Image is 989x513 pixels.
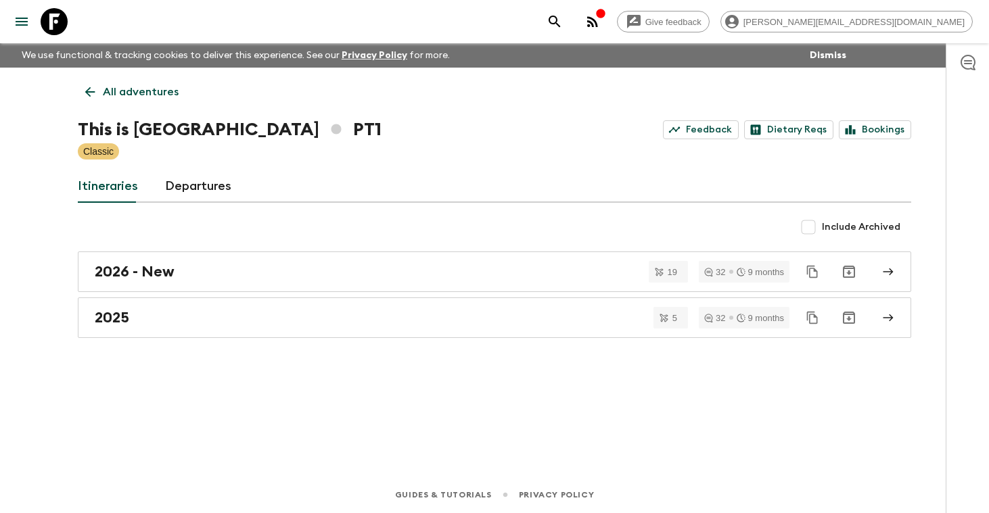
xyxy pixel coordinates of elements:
[800,260,825,284] button: Duplicate
[720,11,973,32] div: [PERSON_NAME][EMAIL_ADDRESS][DOMAIN_NAME]
[78,78,186,105] a: All adventures
[664,314,685,322] span: 5
[78,297,911,338] a: 2025
[736,17,972,27] span: [PERSON_NAME][EMAIL_ADDRESS][DOMAIN_NAME]
[342,51,407,60] a: Privacy Policy
[663,120,739,139] a: Feedback
[8,8,35,35] button: menu
[737,314,784,322] div: 9 months
[78,116,382,143] h1: This is [GEOGRAPHIC_DATA] PT1
[16,43,455,68] p: We use functional & tracking cookies to deliver this experience. See our for more.
[800,306,825,330] button: Duplicate
[822,220,900,234] span: Include Archived
[737,268,784,276] div: 9 months
[103,84,179,100] p: All adventures
[83,145,114,158] p: Classic
[839,120,911,139] a: Bookings
[660,268,685,276] span: 19
[519,487,594,502] a: Privacy Policy
[95,309,129,326] h2: 2025
[165,170,231,203] a: Departures
[704,268,725,276] div: 32
[744,120,833,139] a: Dietary Reqs
[95,263,175,280] h2: 2026 - New
[704,314,725,322] div: 32
[835,304,862,331] button: Archive
[835,258,862,285] button: Archive
[395,487,492,502] a: Guides & Tutorials
[638,17,709,27] span: Give feedback
[78,170,138,203] a: Itineraries
[806,46,850,65] button: Dismiss
[541,8,568,35] button: search adventures
[78,251,911,292] a: 2026 - New
[617,11,710,32] a: Give feedback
